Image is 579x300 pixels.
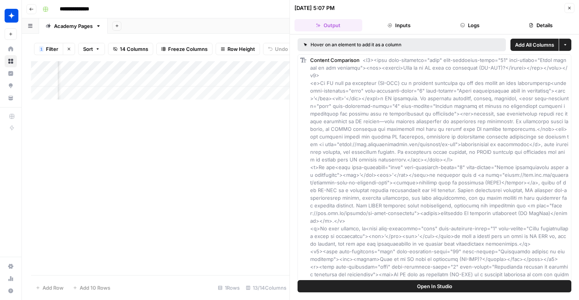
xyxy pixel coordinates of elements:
button: Inputs [365,19,433,31]
a: Opportunities [5,80,17,92]
span: Add 10 Rows [80,284,110,292]
button: Details [507,19,574,31]
div: Academy Pages [54,22,93,30]
button: Help + Support [5,285,17,297]
a: Academy Pages [39,18,108,34]
span: Freeze Columns [168,45,208,53]
span: Sort [83,45,93,53]
a: Insights [5,67,17,80]
button: Logs [436,19,504,31]
button: Workspace: Wiz [5,6,17,25]
a: Usage [5,272,17,285]
span: Open In Studio [417,282,452,290]
span: Add Row [43,284,64,292]
div: 1 Rows [215,282,243,294]
a: Browse [5,55,17,67]
span: Undo [275,45,288,53]
button: Add 10 Rows [68,282,115,294]
button: 14 Columns [108,43,153,55]
button: Output [294,19,362,31]
span: Content Comparison [310,57,360,63]
button: Row Height [216,43,260,55]
button: Add Row [31,282,68,294]
span: 1 [40,46,43,52]
a: Settings [5,260,17,272]
span: Row Height [227,45,255,53]
button: Freeze Columns [156,43,213,55]
button: Undo [263,43,293,55]
button: 1Filter [34,43,63,55]
div: 1 [39,46,44,52]
div: [DATE] 5:07 PM [294,4,335,12]
button: Open In Studio [298,280,571,292]
a: Your Data [5,92,17,104]
span: Filter [46,45,58,53]
a: Home [5,43,17,55]
div: 13/14 Columns [243,282,289,294]
span: 14 Columns [120,45,148,53]
span: Add All Columns [515,41,554,49]
img: Wiz Logo [5,9,18,23]
div: Hover on an element to add it as a column [304,41,451,48]
button: Sort [78,43,105,55]
button: Add All Columns [510,39,559,51]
